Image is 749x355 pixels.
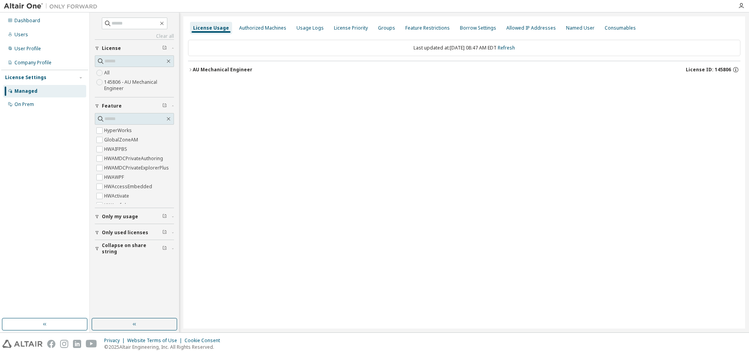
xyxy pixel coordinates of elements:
[47,340,55,348] img: facebook.svg
[239,25,286,31] div: Authorized Machines
[14,46,41,52] div: User Profile
[566,25,595,31] div: Named User
[95,97,174,115] button: Feature
[185,337,225,344] div: Cookie Consent
[188,61,740,78] button: AU Mechanical EngineerLicense ID: 145806
[95,240,174,257] button: Collapse on share string
[95,224,174,241] button: Only used licenses
[102,45,121,51] span: License
[104,191,131,201] label: HWActivate
[95,40,174,57] button: License
[193,67,252,73] div: AU Mechanical Engineer
[193,25,229,31] div: License Usage
[14,88,37,94] div: Managed
[14,101,34,108] div: On Prem
[605,25,636,31] div: Consumables
[162,103,167,109] span: Clear filter
[162,230,167,236] span: Clear filter
[86,340,97,348] img: youtube.svg
[102,230,148,236] span: Only used licenses
[162,45,167,51] span: Clear filter
[104,68,111,78] label: All
[334,25,368,31] div: License Priority
[14,60,51,66] div: Company Profile
[4,2,101,10] img: Altair One
[102,214,138,220] span: Only my usage
[104,201,129,210] label: HWAcufwh
[405,25,450,31] div: Feature Restrictions
[104,145,129,154] label: HWAIFPBS
[14,32,28,38] div: Users
[296,25,324,31] div: Usage Logs
[2,340,43,348] img: altair_logo.svg
[95,33,174,39] a: Clear all
[104,135,140,145] label: GlobalZoneAM
[188,40,740,56] div: Last updated at: [DATE] 08:47 AM EDT
[378,25,395,31] div: Groups
[498,44,515,51] a: Refresh
[104,344,225,350] p: © 2025 Altair Engineering, Inc. All Rights Reserved.
[102,103,122,109] span: Feature
[127,337,185,344] div: Website Terms of Use
[104,173,126,182] label: HWAWPF
[506,25,556,31] div: Allowed IP Addresses
[162,214,167,220] span: Clear filter
[5,74,46,81] div: License Settings
[104,337,127,344] div: Privacy
[104,78,174,93] label: 145806 - AU Mechanical Engineer
[686,67,731,73] span: License ID: 145806
[95,208,174,225] button: Only my usage
[162,245,167,252] span: Clear filter
[60,340,68,348] img: instagram.svg
[14,18,40,24] div: Dashboard
[104,154,165,163] label: HWAMDCPrivateAuthoring
[104,163,170,173] label: HWAMDCPrivateExplorerPlus
[102,242,162,255] span: Collapse on share string
[460,25,496,31] div: Borrow Settings
[104,126,133,135] label: HyperWorks
[73,340,81,348] img: linkedin.svg
[104,182,154,191] label: HWAccessEmbedded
